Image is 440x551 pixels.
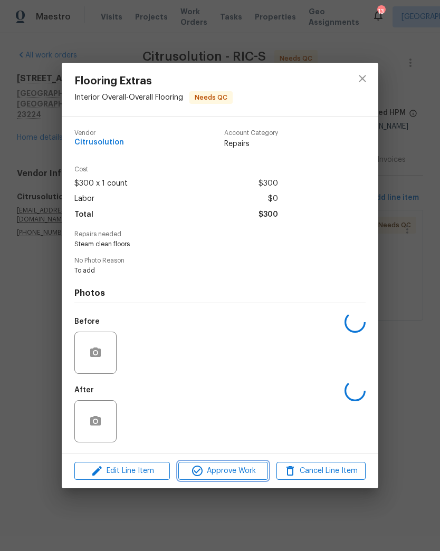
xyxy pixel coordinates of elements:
[74,266,337,275] span: To add
[74,207,93,223] span: Total
[74,166,278,173] span: Cost
[259,176,278,191] span: $300
[74,231,366,238] span: Repairs needed
[74,75,233,87] span: Flooring Extras
[74,386,94,394] h5: After
[268,191,278,207] span: $0
[74,240,337,249] span: Steam clean floors
[74,191,94,207] span: Labor
[350,66,375,91] button: close
[276,462,366,480] button: Cancel Line Item
[74,130,124,137] span: Vendor
[74,139,124,147] span: Citrusolution
[74,94,183,101] span: Interior Overall - Overall Flooring
[74,176,128,191] span: $300 x 1 count
[181,465,264,478] span: Approve Work
[178,462,267,480] button: Approve Work
[280,465,362,478] span: Cancel Line Item
[78,465,167,478] span: Edit Line Item
[74,257,366,264] span: No Photo Reason
[74,288,366,298] h4: Photos
[74,462,170,480] button: Edit Line Item
[224,139,278,149] span: Repairs
[377,6,385,17] div: 13
[190,92,232,103] span: Needs QC
[74,318,100,325] h5: Before
[224,130,278,137] span: Account Category
[259,207,278,223] span: $300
